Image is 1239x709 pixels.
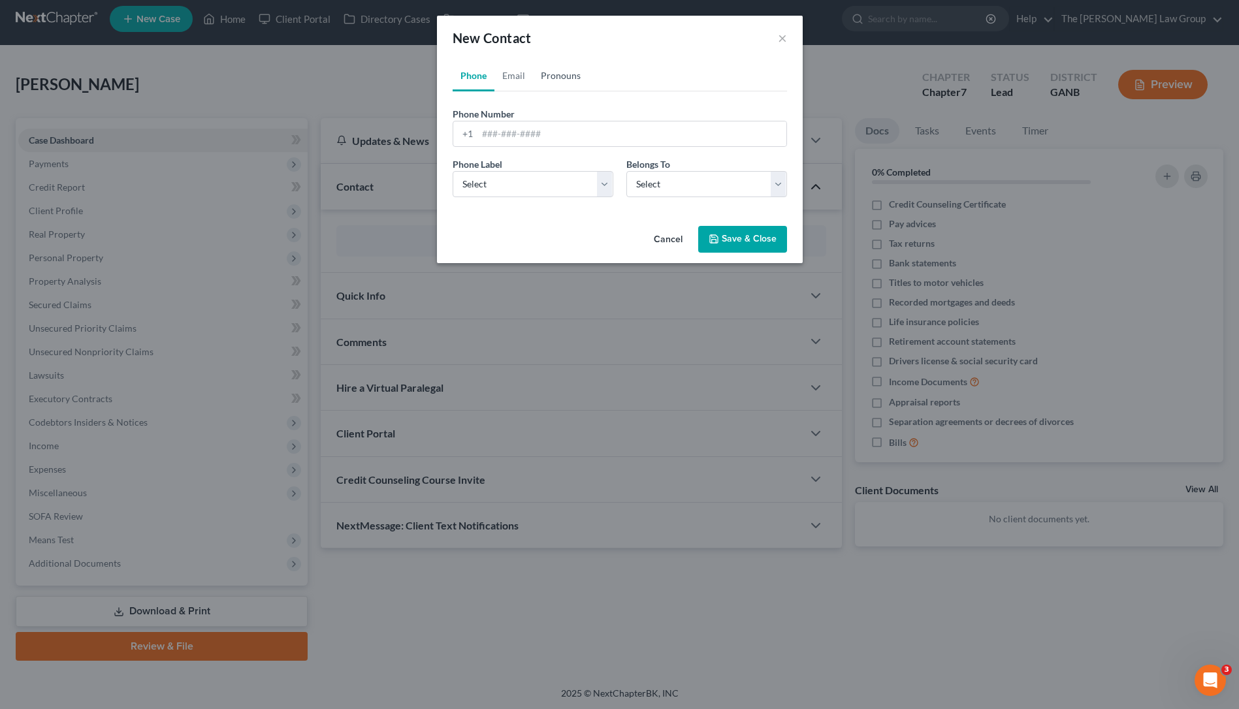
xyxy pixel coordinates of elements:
[453,121,477,146] div: +1
[453,108,515,119] span: Phone Number
[453,159,502,170] span: Phone Label
[453,30,532,46] span: New Contact
[1195,665,1226,696] iframe: Intercom live chat
[626,159,670,170] span: Belongs To
[778,30,787,46] button: ×
[1221,665,1232,675] span: 3
[494,60,533,91] a: Email
[698,226,787,253] button: Save & Close
[453,60,494,91] a: Phone
[477,121,786,146] input: ###-###-####
[643,227,693,253] button: Cancel
[533,60,588,91] a: Pronouns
